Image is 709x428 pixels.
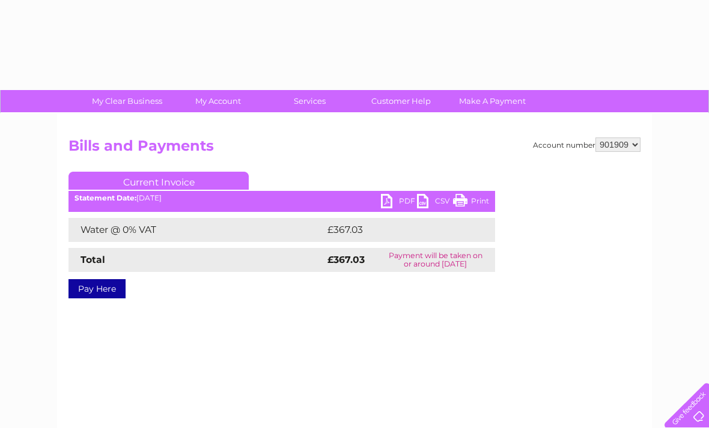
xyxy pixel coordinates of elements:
strong: Total [81,254,105,265]
a: Make A Payment [443,90,542,112]
a: PDF [381,194,417,211]
a: Print [453,194,489,211]
div: Account number [533,137,641,152]
a: My Clear Business [78,90,177,112]
div: [DATE] [68,194,495,202]
a: My Account [169,90,268,112]
strong: £367.03 [327,254,365,265]
td: £367.03 [324,218,473,242]
a: CSV [417,194,453,211]
h2: Bills and Payments [68,137,641,160]
td: Water @ 0% VAT [68,218,324,242]
a: Services [260,90,359,112]
b: Statement Date: [75,193,136,202]
a: Customer Help [351,90,451,112]
td: Payment will be taken on or around [DATE] [376,248,495,272]
a: Current Invoice [68,172,249,190]
a: Pay Here [68,279,126,298]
